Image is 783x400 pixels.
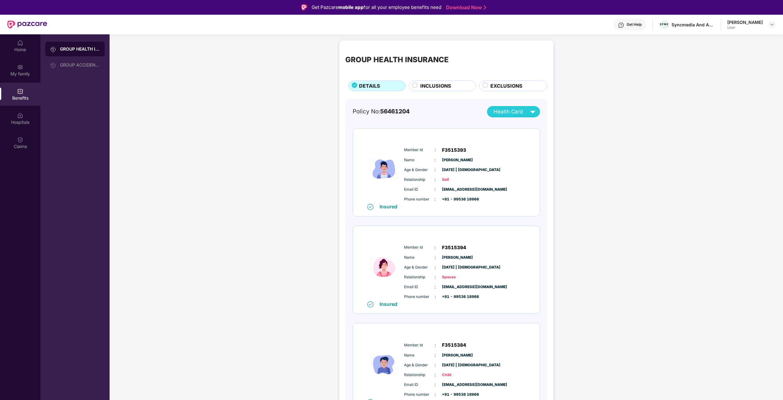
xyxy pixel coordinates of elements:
span: [PERSON_NAME] [442,255,473,261]
span: Email ID [404,187,435,192]
span: : [435,381,436,388]
a: Download Now [446,4,484,11]
span: 56461204 [380,108,410,115]
img: svg+xml;base64,PHN2ZyB3aWR0aD0iMjAiIGhlaWdodD0iMjAiIHZpZXdCb3g9IjAgMCAyMCAyMCIgZmlsbD0ibm9uZSIgeG... [50,46,56,52]
div: User [727,25,763,30]
span: : [435,391,436,398]
span: Age & Gender [404,362,435,368]
div: GROUP HEALTH INSURANCE [60,46,100,52]
span: Spouse [442,274,473,280]
img: Stroke [484,4,486,11]
span: Name [404,157,435,163]
span: Name [404,352,435,358]
span: F3515393 [442,147,466,154]
span: : [435,186,436,193]
span: : [435,294,436,300]
span: : [435,371,436,378]
span: F3515384 [442,341,466,349]
img: svg+xml;base64,PHN2ZyB3aWR0aD0iMjAiIGhlaWdodD0iMjAiIHZpZXdCb3g9IjAgMCAyMCAyMCIgZmlsbD0ibm9uZSIgeG... [17,64,23,70]
img: svg+xml;base64,PHN2ZyB4bWxucz0iaHR0cDovL3d3dy53My5vcmcvMjAwMC9zdmciIHdpZHRoPSIxNiIgaGVpZ2h0PSIxNi... [367,204,373,210]
span: [DATE] | [DEMOGRAPHIC_DATA] [442,265,473,270]
img: svg+xml;base64,PHN2ZyB4bWxucz0iaHR0cDovL3d3dy53My5vcmcvMjAwMC9zdmciIHdpZHRoPSIxNiIgaGVpZ2h0PSIxNi... [367,301,373,307]
span: +91 - 99536 18966 [442,196,473,202]
span: Member Id [404,245,435,250]
span: : [435,254,436,261]
span: Email ID [404,382,435,388]
img: icon [366,135,403,203]
span: Member Id [404,147,435,153]
span: : [435,274,436,281]
span: : [435,166,436,173]
div: GROUP ACCIDENTAL INSURANCE [60,63,100,67]
span: : [435,244,436,251]
span: DETAILS [359,82,380,90]
span: Health Card [493,108,523,116]
span: [DATE] | [DEMOGRAPHIC_DATA] [442,167,473,173]
span: [EMAIL_ADDRESS][DOMAIN_NAME] [442,187,473,192]
span: : [435,196,436,203]
div: [PERSON_NAME] [727,19,763,25]
span: : [435,342,436,349]
span: Relationship [404,372,435,378]
span: Member Id [404,342,435,348]
span: : [435,284,436,291]
span: [PERSON_NAME] [442,352,473,358]
span: Age & Gender [404,167,435,173]
span: Phone number [404,294,435,300]
img: New Pazcare Logo [7,21,47,29]
span: : [435,264,436,271]
span: Child [442,372,473,378]
img: icon [366,330,403,398]
span: F3515394 [442,244,466,251]
span: INCLUSIONS [420,82,451,90]
span: +91 - 99536 18966 [442,294,473,300]
img: svg+xml;base64,PHN2ZyBpZD0iRHJvcGRvd24tMzJ4MzIiIHhtbG5zPSJodHRwOi8vd3d3LnczLm9yZy8yMDAwL3N2ZyIgd2... [770,22,774,27]
span: Email ID [404,284,435,290]
span: Relationship [404,177,435,183]
img: svg+xml;base64,PHN2ZyBpZD0iSG9zcGl0YWxzIiB4bWxucz0iaHR0cDovL3d3dy53My5vcmcvMjAwMC9zdmciIHdpZHRoPS... [17,112,23,119]
div: Syncmedia And Adtech Private Limited [672,22,714,28]
span: : [435,352,436,359]
div: Insured [380,301,401,307]
span: : [435,157,436,163]
span: Self [442,177,473,183]
span: Age & Gender [404,265,435,270]
div: Policy No: [353,107,410,116]
img: icon [366,232,403,301]
span: Phone number [404,196,435,202]
span: EXCLUSIONS [490,82,523,90]
span: +91 - 99536 18966 [442,392,473,398]
span: [EMAIL_ADDRESS][DOMAIN_NAME] [442,382,473,388]
div: Get Help [627,22,642,27]
span: [DATE] | [DEMOGRAPHIC_DATA] [442,362,473,368]
img: Logo [301,4,307,10]
div: Get Pazcare for all your employee benefits need [312,4,441,11]
div: Insured [380,204,401,210]
img: svg+xml;base64,PHN2ZyBpZD0iSGVscC0zMngzMiIgeG1sbnM9Imh0dHA6Ly93d3cudzMub3JnLzIwMDAvc3ZnIiB3aWR0aD... [618,22,624,28]
span: Name [404,255,435,261]
span: [PERSON_NAME] [442,157,473,163]
span: : [435,362,436,368]
span: Relationship [404,274,435,280]
span: : [435,147,436,153]
img: svg+xml;base64,PHN2ZyBpZD0iQmVuZWZpdHMiIHhtbG5zPSJodHRwOi8vd3d3LnczLm9yZy8yMDAwL3N2ZyIgd2lkdGg9Ij... [17,88,23,94]
img: svg+xml;base64,PHN2ZyBpZD0iQ2xhaW0iIHhtbG5zPSJodHRwOi8vd3d3LnczLm9yZy8yMDAwL3N2ZyIgd2lkdGg9IjIwIi... [17,137,23,143]
button: Health Card [487,106,540,117]
img: sync-media-logo%20Black.png [660,23,669,26]
span: : [435,176,436,183]
img: svg+xml;base64,PHN2ZyBpZD0iSG9tZSIgeG1sbnM9Imh0dHA6Ly93d3cudzMub3JnLzIwMDAvc3ZnIiB3aWR0aD0iMjAiIG... [17,40,23,46]
img: svg+xml;base64,PHN2ZyB4bWxucz0iaHR0cDovL3d3dy53My5vcmcvMjAwMC9zdmciIHZpZXdCb3g9IjAgMCAyNCAyNCIgd2... [527,106,538,117]
strong: mobile app [338,4,364,10]
div: GROUP HEALTH INSURANCE [345,54,449,66]
span: Phone number [404,392,435,398]
span: [EMAIL_ADDRESS][DOMAIN_NAME] [442,284,473,290]
img: svg+xml;base64,PHN2ZyB3aWR0aD0iMjAiIGhlaWdodD0iMjAiIHZpZXdCb3g9IjAgMCAyMCAyMCIgZmlsbD0ibm9uZSIgeG... [50,62,56,68]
